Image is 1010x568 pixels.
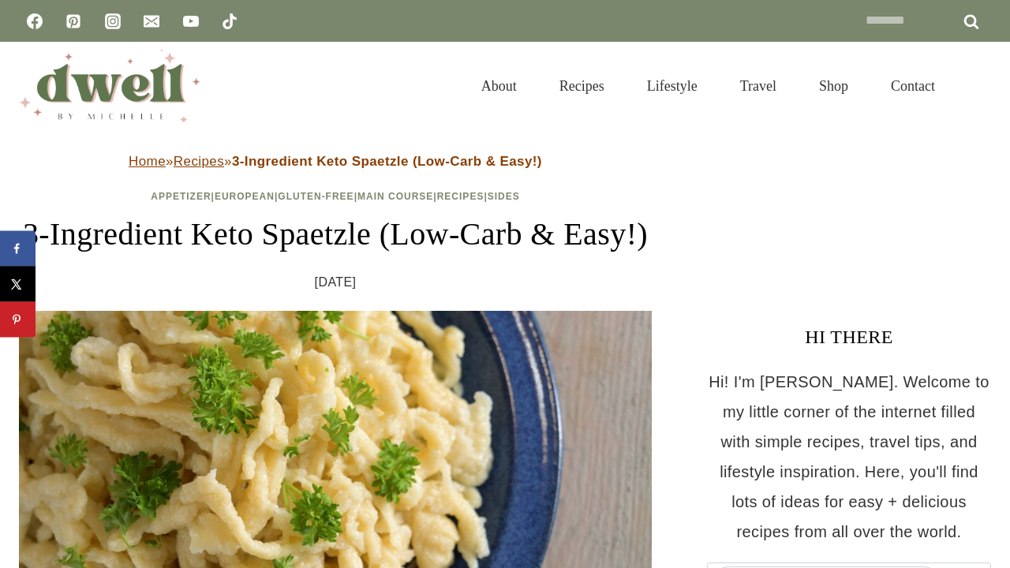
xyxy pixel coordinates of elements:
[58,6,89,37] a: Pinterest
[214,6,245,37] a: TikTok
[151,191,520,202] span: | | | | |
[151,191,211,202] a: Appetizer
[19,50,200,122] img: DWELL by michelle
[215,191,275,202] a: European
[315,271,357,294] time: [DATE]
[19,211,652,258] h1: 3-Ingredient Keto Spaetzle (Low-Carb & Easy!)
[19,6,50,37] a: Facebook
[437,191,484,202] a: Recipes
[538,58,626,114] a: Recipes
[719,58,798,114] a: Travel
[97,6,129,37] a: Instagram
[460,58,538,114] a: About
[129,154,166,169] a: Home
[174,154,224,169] a: Recipes
[232,154,542,169] strong: 3-Ingredient Keto Spaetzle (Low-Carb & Easy!)
[870,58,956,114] a: Contact
[964,73,991,99] button: View Search Form
[488,191,520,202] a: Sides
[136,6,167,37] a: Email
[357,191,433,202] a: Main Course
[175,6,207,37] a: YouTube
[707,323,991,351] h3: HI THERE
[626,58,719,114] a: Lifestyle
[129,154,542,169] span: » »
[707,367,991,547] p: Hi! I'm [PERSON_NAME]. Welcome to my little corner of the internet filled with simple recipes, tr...
[278,191,353,202] a: Gluten-Free
[798,58,870,114] a: Shop
[460,58,956,114] nav: Primary Navigation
